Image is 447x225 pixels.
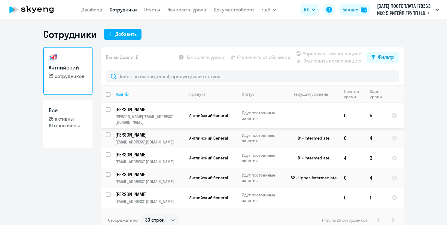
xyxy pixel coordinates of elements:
[242,133,283,143] p: Идут постоянные занятия
[115,139,184,145] p: [EMAIL_ADDRESS][DOMAIN_NAME]
[339,168,365,188] td: 0
[108,217,138,223] span: Отображать по:
[283,128,339,148] td: B1 - Intermediate
[377,2,433,17] p: [DATE] ПОСТОПЛАТА 178363, ИКС 5 РИТЕЙЛ ГРУПП Н.В. / X5 RETAIL GROUP N.V.
[242,91,255,97] div: Статус
[361,7,367,13] img: balance
[115,199,184,204] p: [EMAIL_ADDRESS][DOMAIN_NAME]
[339,148,365,168] td: 4
[365,148,387,168] td: 3
[115,91,123,97] div: Имя
[283,148,339,168] td: B1 - Intermediate
[115,30,137,38] div: Добавить
[49,52,58,62] img: english
[242,172,283,183] p: Идут постоянные занятия
[106,54,138,61] span: Вы выбрали: 0
[49,122,87,129] p: 10 отключены
[304,6,309,13] span: RU
[339,188,365,208] td: 0
[339,128,365,148] td: 0
[115,106,183,113] p: [PERSON_NAME]
[115,171,184,178] a: [PERSON_NAME]
[365,168,387,188] td: 4
[144,7,160,13] a: Отчеты
[365,103,387,128] td: 5
[189,113,228,118] span: Английский General
[115,106,184,113] a: [PERSON_NAME]
[261,6,270,13] span: Ещё
[115,131,184,138] a: [PERSON_NAME]
[189,91,205,97] div: Продукт
[49,106,87,114] h3: Все
[242,153,283,163] p: Идут постоянные занятия
[261,4,276,16] button: Ещё
[189,195,228,200] span: Английский General
[370,89,387,100] div: Корп. уроки
[49,116,87,122] p: 25 активны
[374,2,442,17] button: [DATE] ПОСТОПЛАТА 178363, ИКС 5 РИТЕЙЛ ГРУПП Н.В. / X5 RETAIL GROUP N.V.
[189,135,228,141] span: Английский General
[242,192,283,203] p: Идут постоянные занятия
[115,211,184,217] a: [PERSON_NAME]
[294,91,328,97] div: Текущий уровень
[43,47,93,95] a: Английский25 сотрудников
[115,171,183,178] p: [PERSON_NAME]
[115,191,184,198] a: [PERSON_NAME]
[342,6,358,13] div: Баланс
[365,188,387,208] td: 1
[300,4,320,16] button: RU
[106,70,399,82] input: Поиск по имени, email, продукту или статусу
[115,131,183,138] p: [PERSON_NAME]
[339,103,365,128] td: 0
[115,151,183,158] p: [PERSON_NAME]
[115,151,184,158] a: [PERSON_NAME]
[378,53,394,60] div: Фильтр
[189,155,228,161] span: Английский General
[115,191,183,198] p: [PERSON_NAME]
[339,4,370,16] button: Балансbalance
[242,110,283,121] p: Идут постоянные занятия
[288,91,339,97] div: Текущий уровень
[283,168,339,188] td: B2 - Upper-Intermediate
[104,29,141,40] button: Добавить
[43,100,93,148] a: Все25 активны10 отключены
[49,73,87,79] p: 25 сотрудников
[167,7,206,13] a: Начислить уроки
[115,159,184,165] p: [EMAIL_ADDRESS][DOMAIN_NAME]
[110,7,137,13] a: Сотрудники
[49,64,87,72] h3: Английский
[115,114,184,125] p: [PERSON_NAME][EMAIL_ADDRESS][DOMAIN_NAME]
[115,91,184,97] div: Имя
[365,128,387,148] td: 4
[115,211,183,217] p: [PERSON_NAME]
[189,175,228,180] span: Английский General
[43,28,97,40] h1: Сотрудники
[366,52,399,63] button: Фильтр
[344,89,365,100] div: Личные уроки
[81,7,102,13] a: Дашборд
[322,217,368,223] span: 1 - 25 из 25 сотрудников
[214,7,254,13] a: Документооборот
[115,179,184,184] p: [EMAIL_ADDRESS][DOMAIN_NAME]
